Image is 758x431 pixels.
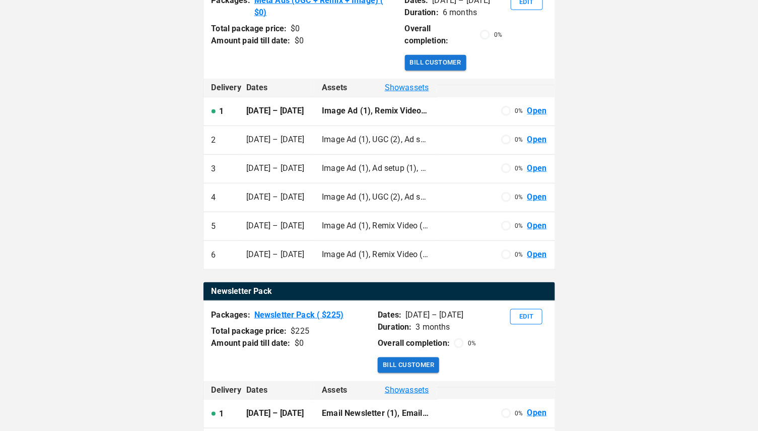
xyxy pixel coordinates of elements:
p: [DATE] – [DATE] [405,309,463,321]
span: Show assets [385,384,429,396]
th: Dates [238,79,314,97]
th: Newsletter Pack [203,282,555,301]
p: 1 [220,408,224,420]
p: Total package price: [212,325,287,337]
p: 0 % [515,250,523,259]
td: [DATE] – [DATE] [238,241,314,270]
a: Open [527,192,547,203]
div: Assets [322,82,429,94]
p: Image Ad (1), UGC (2), Ad setup (3), Ad campaign optimisation (2) [322,134,429,146]
p: 0 % [515,106,523,115]
p: Overall completion: [405,23,476,47]
p: Duration: [405,7,439,19]
p: Image Ad (1), Remix Video (2), UGC (2), Ad setup (5), Ad campaign optimisation (2) [322,249,429,261]
p: 5 [212,220,216,232]
a: Open [527,163,547,174]
p: 2 [212,134,216,146]
div: Assets [322,384,429,396]
p: Amount paid till date: [212,337,291,349]
a: Open [527,407,547,419]
p: Total package price: [212,23,287,35]
p: Image Ad (1), Remix Video (1), Ad setup (2), Ad campaign optimisation (2) [322,105,429,117]
p: Packages: [212,309,250,321]
p: Email Newsletter (1), Email setup (1) [322,408,429,419]
p: 6 [212,249,216,261]
th: Delivery [203,79,239,97]
a: Open [527,220,547,232]
span: Show assets [385,82,429,94]
td: [DATE] – [DATE] [238,399,314,428]
p: 6 months [443,7,477,19]
p: Duration: [378,321,411,333]
p: Image Ad (1), Remix Video (1), UGC (2), Ad setup (4), Ad campaign optimisation (2) [322,220,429,232]
td: [DATE] – [DATE] [238,183,314,212]
p: 0 % [494,30,502,39]
p: 3 [212,163,216,175]
p: 4 [212,192,216,204]
p: 0 % [468,339,476,348]
div: $ 0 [295,35,304,47]
td: [DATE] – [DATE] [238,97,314,126]
p: Overall completion: [378,337,450,349]
td: [DATE] – [DATE] [238,212,314,241]
th: Dates [238,381,314,400]
p: 0 % [515,409,523,418]
table: active packages table [203,282,555,301]
p: Image Ad (1), Ad setup (1), Ad campaign optimisation (2) [322,163,429,174]
a: Open [527,105,547,117]
th: Delivery [203,381,239,400]
a: Newsletter Pack ( $225) [254,309,343,321]
a: Open [527,134,547,146]
p: 0 % [515,164,523,173]
p: 0 % [515,221,523,230]
td: [DATE] – [DATE] [238,155,314,183]
p: 3 months [416,321,450,333]
button: Bill Customer [378,357,439,373]
a: Open [527,249,547,261]
p: 1 [220,105,224,117]
div: $ 0 [295,337,304,349]
td: [DATE] – [DATE] [238,126,314,155]
p: Dates: [378,309,401,321]
p: 0 % [515,135,523,144]
div: $ 225 [291,325,310,337]
p: Image Ad (1), UGC (2), Ad setup (3), Ad campaign optimisation (2) [322,192,429,203]
button: Bill Customer [405,55,466,71]
p: Amount paid till date: [212,35,291,47]
p: 0 % [515,193,523,202]
button: Edit [510,309,542,325]
div: $ 0 [291,23,300,35]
